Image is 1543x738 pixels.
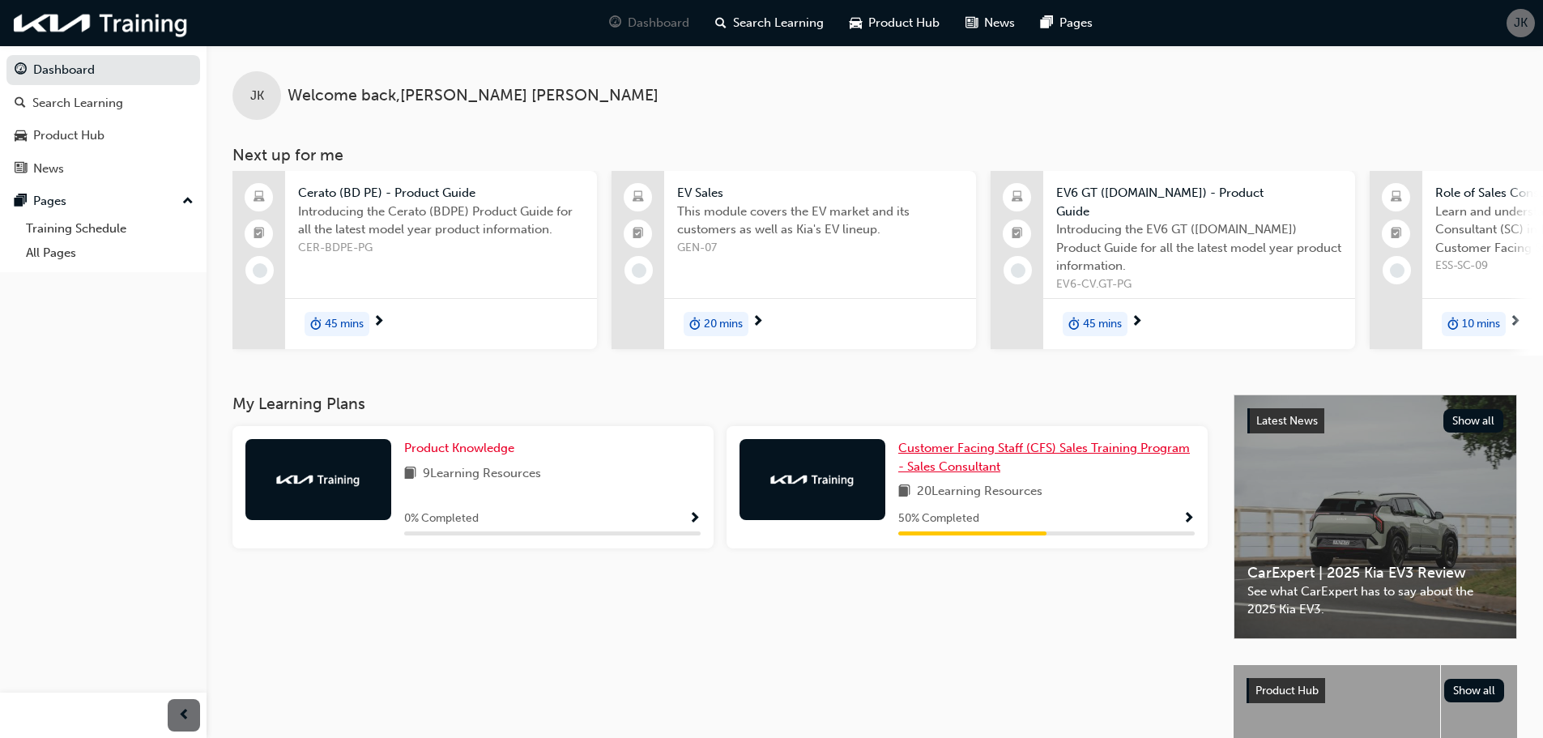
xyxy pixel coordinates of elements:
[404,441,514,455] span: Product Knowledge
[404,464,416,484] span: book-icon
[868,14,940,32] span: Product Hub
[1056,275,1342,294] span: EV6-CV.GT-PG
[6,121,200,151] a: Product Hub
[1056,184,1342,220] span: EV6 GT ([DOMAIN_NAME]) - Product Guide
[19,241,200,266] a: All Pages
[1256,414,1318,428] span: Latest News
[1391,224,1402,245] span: booktick-icon
[254,224,265,245] span: booktick-icon
[1247,678,1504,704] a: Product HubShow all
[1183,509,1195,529] button: Show Progress
[1247,564,1503,582] span: CarExpert | 2025 Kia EV3 Review
[633,224,644,245] span: booktick-icon
[8,6,194,40] img: kia-training
[596,6,702,40] a: guage-iconDashboard
[33,126,104,145] div: Product Hub
[609,13,621,33] span: guage-icon
[965,13,978,33] span: news-icon
[1507,9,1535,37] button: JK
[1028,6,1106,40] a: pages-iconPages
[1083,315,1122,334] span: 45 mins
[688,512,701,527] span: Show Progress
[1068,314,1080,335] span: duration-icon
[1509,315,1521,330] span: next-icon
[6,52,200,186] button: DashboardSearch LearningProduct HubNews
[325,315,364,334] span: 45 mins
[182,191,194,212] span: up-icon
[19,216,200,241] a: Training Schedule
[15,63,27,78] span: guage-icon
[768,471,857,488] img: kia-training
[688,509,701,529] button: Show Progress
[1443,409,1504,433] button: Show all
[310,314,322,335] span: duration-icon
[32,94,123,113] div: Search Learning
[33,192,66,211] div: Pages
[373,315,385,330] span: next-icon
[898,510,979,528] span: 50 % Completed
[6,186,200,216] button: Pages
[677,203,963,239] span: This module covers the EV market and its customers as well as Kia's EV lineup.
[15,194,27,209] span: pages-icon
[15,96,26,111] span: search-icon
[898,482,910,502] span: book-icon
[1391,187,1402,208] span: laptop-icon
[1012,224,1023,245] span: booktick-icon
[253,263,267,278] span: learningRecordVerb_NONE-icon
[1183,512,1195,527] span: Show Progress
[6,88,200,118] a: Search Learning
[1059,14,1093,32] span: Pages
[232,171,597,349] a: Cerato (BD PE) - Product GuideIntroducing the Cerato (BDPE) Product Guide for all the latest mode...
[274,471,363,488] img: kia-training
[15,129,27,143] span: car-icon
[632,263,646,278] span: learningRecordVerb_NONE-icon
[1012,187,1023,208] span: laptop-icon
[677,184,963,203] span: EV Sales
[612,171,976,349] a: EV SalesThis module covers the EV market and its customers as well as Kia's EV lineup.GEN-07durat...
[254,187,265,208] span: laptop-icon
[404,439,521,458] a: Product Knowledge
[1131,315,1143,330] span: next-icon
[917,482,1042,502] span: 20 Learning Resources
[1462,315,1500,334] span: 10 mins
[1255,684,1319,697] span: Product Hub
[898,439,1195,476] a: Customer Facing Staff (CFS) Sales Training Program - Sales Consultant
[1234,395,1517,639] a: Latest NewsShow allCarExpert | 2025 Kia EV3 ReviewSee what CarExpert has to say about the 2025 Ki...
[689,314,701,335] span: duration-icon
[898,441,1190,474] span: Customer Facing Staff (CFS) Sales Training Program - Sales Consultant
[991,171,1355,349] a: EV6 GT ([DOMAIN_NAME]) - Product GuideIntroducing the EV6 GT ([DOMAIN_NAME]) Product Guide for al...
[715,13,727,33] span: search-icon
[1514,14,1528,32] span: JK
[677,239,963,258] span: GEN-07
[6,55,200,85] a: Dashboard
[850,13,862,33] span: car-icon
[298,184,584,203] span: Cerato (BD PE) - Product Guide
[1041,13,1053,33] span: pages-icon
[733,14,824,32] span: Search Learning
[704,315,743,334] span: 20 mins
[178,706,190,726] span: prev-icon
[423,464,541,484] span: 9 Learning Resources
[1247,582,1503,619] span: See what CarExpert has to say about the 2025 Kia EV3.
[250,87,264,105] span: JK
[628,14,689,32] span: Dashboard
[207,146,1543,164] h3: Next up for me
[953,6,1028,40] a: news-iconNews
[298,239,584,258] span: CER-BDPE-PG
[404,510,479,528] span: 0 % Completed
[33,160,64,178] div: News
[837,6,953,40] a: car-iconProduct Hub
[984,14,1015,32] span: News
[752,315,764,330] span: next-icon
[1390,263,1404,278] span: learningRecordVerb_NONE-icon
[1447,314,1459,335] span: duration-icon
[1056,220,1342,275] span: Introducing the EV6 GT ([DOMAIN_NAME]) Product Guide for all the latest model year product inform...
[1444,679,1505,702] button: Show all
[6,154,200,184] a: News
[633,187,644,208] span: laptop-icon
[1247,408,1503,434] a: Latest NewsShow all
[298,203,584,239] span: Introducing the Cerato (BDPE) Product Guide for all the latest model year product information.
[15,162,27,177] span: news-icon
